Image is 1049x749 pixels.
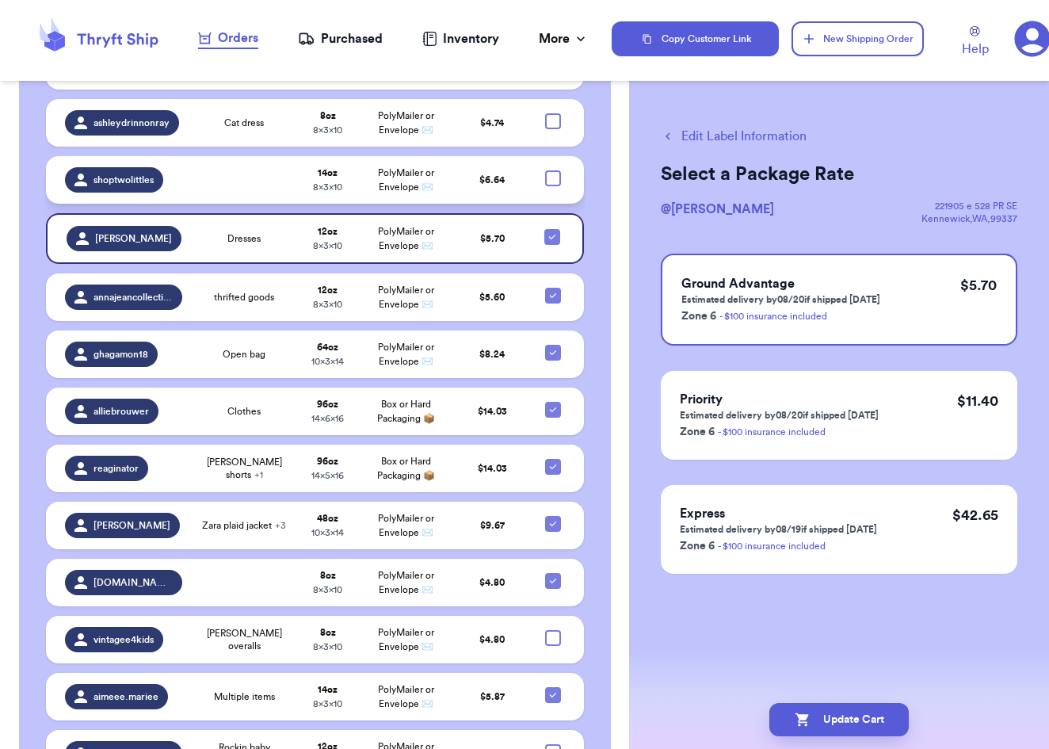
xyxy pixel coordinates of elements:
[378,514,434,537] span: PolyMailer or Envelope ✉️
[957,390,998,412] p: $ 11.40
[318,685,338,694] strong: 14 oz
[313,125,342,135] span: 8 x 3 x 10
[313,182,342,192] span: 8 x 3 x 10
[422,29,499,48] a: Inventory
[792,21,924,56] button: New Shipping Order
[317,514,338,523] strong: 48 oz
[480,692,505,701] span: $ 5.87
[378,571,434,594] span: PolyMailer or Envelope ✉️
[479,350,505,359] span: $ 8.24
[318,227,338,236] strong: 12 oz
[93,519,170,532] span: [PERSON_NAME]
[479,175,505,185] span: $ 6.64
[612,21,778,56] button: Copy Customer Link
[275,521,286,530] span: + 3
[661,203,774,216] span: @ [PERSON_NAME]
[320,628,336,637] strong: 8 oz
[313,585,342,594] span: 8 x 3 x 10
[93,348,148,361] span: ghagamon18
[680,541,715,552] span: Zone 6
[311,414,344,423] span: 14 x 6 x 16
[201,456,287,481] span: [PERSON_NAME] shorts
[718,541,826,551] a: - $100 insurance included
[478,407,507,416] span: $ 14.03
[227,405,261,418] span: Clothes
[681,277,795,290] span: Ground Advantage
[479,292,505,302] span: $ 5.60
[480,234,505,243] span: $ 5.70
[377,399,435,423] span: Box or Hard Packaging 📦
[952,504,998,526] p: $ 42.65
[921,200,1017,212] div: 221905 e 528 PR SE
[962,26,989,59] a: Help
[93,633,154,646] span: vintagee4kids
[480,118,504,128] span: $ 4.74
[478,464,507,473] span: $ 14.03
[378,285,434,309] span: PolyMailer or Envelope ✉️
[311,471,344,480] span: 14 x 5 x 16
[962,40,989,59] span: Help
[378,342,434,366] span: PolyMailer or Envelope ✉️
[377,457,435,480] span: Box or Hard Packaging 📦
[313,642,342,652] span: 8 x 3 x 10
[93,291,174,304] span: annajeancollection
[661,127,807,146] button: Edit Label Information
[223,348,265,361] span: Open bag
[214,690,275,703] span: Multiple items
[93,576,174,589] span: [DOMAIN_NAME]
[681,311,716,322] span: Zone 6
[93,174,154,186] span: shoptwolittles
[320,571,336,580] strong: 8 oz
[317,457,338,466] strong: 96 oz
[317,342,338,352] strong: 64 oz
[680,507,725,520] span: Express
[479,578,505,587] span: $ 4.80
[214,291,274,304] span: thrifted goods
[960,274,997,296] p: $ 5.70
[681,293,880,306] p: Estimated delivery by 08/20 if shipped [DATE]
[224,117,264,129] span: Cat dress
[93,690,158,703] span: aimeee.mariee
[718,427,826,437] a: - $100 insurance included
[378,685,434,709] span: PolyMailer or Envelope ✉️
[254,470,263,480] span: + 1
[298,29,383,48] a: Purchased
[93,405,149,418] span: alliebrouwer
[378,168,434,192] span: PolyMailer or Envelope ✉️
[378,628,434,652] span: PolyMailer or Envelope ✉️
[93,462,139,475] span: reaginator
[93,117,170,129] span: ashleydrinnonray
[680,523,877,536] p: Estimated delivery by 08/19 if shipped [DATE]
[313,241,342,250] span: 8 x 3 x 10
[201,627,287,652] span: [PERSON_NAME] overalls
[318,285,338,295] strong: 12 oz
[313,300,342,309] span: 8 x 3 x 10
[680,409,879,422] p: Estimated delivery by 08/20 if shipped [DATE]
[198,29,258,48] div: Orders
[378,111,434,135] span: PolyMailer or Envelope ✉️
[311,357,344,366] span: 10 x 3 x 14
[317,399,338,409] strong: 96 oz
[95,232,172,245] span: [PERSON_NAME]
[479,635,505,644] span: $ 4.80
[769,703,909,736] button: Update Cart
[719,311,827,321] a: - $100 insurance included
[318,168,338,178] strong: 14 oz
[680,426,715,438] span: Zone 6
[680,393,723,406] span: Priority
[480,521,505,530] span: $ 9.67
[227,232,261,245] span: Dresses
[198,29,258,49] a: Orders
[539,29,589,48] div: More
[202,519,286,532] span: Zara plaid jacket
[661,162,1017,187] h2: Select a Package Rate
[313,699,342,709] span: 8 x 3 x 10
[378,227,434,250] span: PolyMailer or Envelope ✉️
[320,111,336,120] strong: 8 oz
[921,212,1017,225] div: Kennewick , WA , 99337
[311,528,344,537] span: 10 x 3 x 14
